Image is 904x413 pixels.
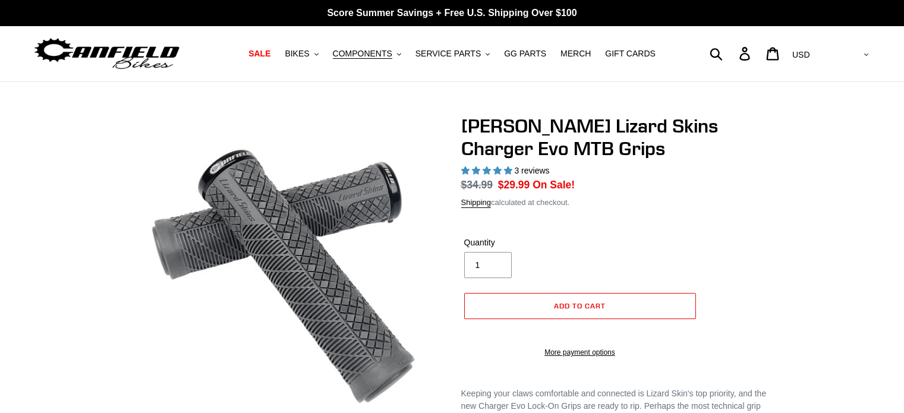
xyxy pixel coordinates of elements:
[464,237,577,249] label: Quantity
[248,49,270,59] span: SALE
[33,35,181,72] img: Canfield Bikes
[279,46,324,62] button: BIKES
[242,46,276,62] a: SALE
[716,40,746,67] input: Search
[410,46,496,62] button: SERVICE PARTS
[554,301,606,310] span: Add to cart
[498,46,552,62] a: GG PARTS
[461,179,493,191] s: $34.99
[464,293,696,319] button: Add to cart
[415,49,481,59] span: SERVICE PARTS
[504,49,546,59] span: GG PARTS
[461,198,492,208] a: Shipping
[461,115,776,160] h1: [PERSON_NAME] Lizard Skins Charger Evo MTB Grips
[285,49,309,59] span: BIKES
[514,166,549,175] span: 3 reviews
[605,49,656,59] span: GIFT CARDS
[555,46,597,62] a: MERCH
[498,179,530,191] span: $29.99
[461,166,515,175] span: 5.00 stars
[327,46,407,62] button: COMPONENTS
[464,347,696,358] a: More payment options
[533,177,575,193] span: On Sale!
[560,49,591,59] span: MERCH
[461,197,776,209] div: calculated at checkout.
[599,46,662,62] a: GIFT CARDS
[333,49,392,59] span: COMPONENTS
